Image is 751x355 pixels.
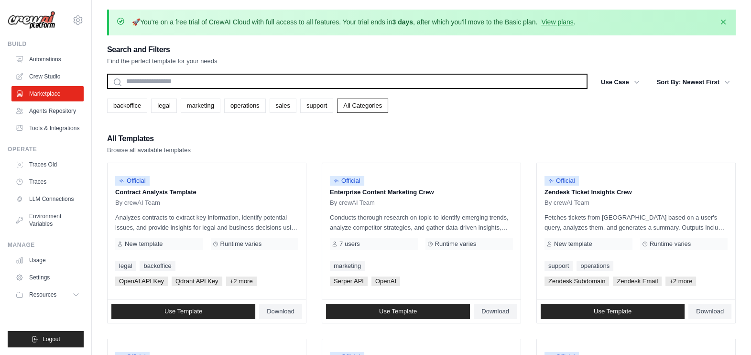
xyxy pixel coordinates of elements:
a: Tools & Integrations [11,121,84,136]
span: Zendesk Email [613,277,662,286]
span: By crewAI Team [115,199,160,207]
div: Operate [8,145,84,153]
strong: 🚀 [132,18,140,26]
span: Download [696,308,724,315]
button: Sort By: Newest First [651,74,736,91]
p: Fetches tickets from [GEOGRAPHIC_DATA] based on a user's query, analyzes them, and generates a su... [544,212,728,233]
p: You're on a free trial of CrewAI Cloud with full access to all features. Your trial ends in , aft... [132,17,576,27]
span: By crewAI Team [330,199,375,207]
p: Find the perfect template for your needs [107,56,218,66]
a: backoffice [107,99,147,113]
span: Zendesk Subdomain [544,277,609,286]
span: Official [115,176,150,186]
span: New template [554,240,592,248]
a: Download [259,304,302,319]
a: LLM Connections [11,191,84,207]
span: New template [125,240,163,248]
span: By crewAI Team [544,199,589,207]
a: Traces Old [11,157,84,172]
span: Official [330,176,364,186]
strong: 3 days [392,18,413,26]
img: Logo [8,11,55,30]
a: Download [474,304,517,319]
a: backoffice [140,261,175,271]
span: Use Template [594,308,631,315]
h2: All Templates [107,132,191,145]
a: sales [270,99,296,113]
span: +2 more [226,277,257,286]
span: OpenAI [371,277,400,286]
h2: Search and Filters [107,43,218,56]
p: Conducts thorough research on topic to identify emerging trends, analyze competitor strategies, a... [330,212,513,233]
a: Use Template [541,304,685,319]
a: Download [688,304,731,319]
a: support [544,261,573,271]
button: Resources [11,287,84,302]
span: Qdrant API Key [172,277,222,286]
p: Contract Analysis Template [115,188,298,197]
span: Runtime varies [435,240,477,248]
a: legal [151,99,176,113]
span: Runtime varies [650,240,691,248]
span: Use Template [164,308,202,315]
a: operations [224,99,266,113]
a: Automations [11,52,84,67]
a: Settings [11,270,84,285]
a: operations [577,261,613,271]
a: Marketplace [11,86,84,101]
p: Enterprise Content Marketing Crew [330,188,513,197]
a: marketing [181,99,220,113]
span: Resources [29,291,56,299]
a: Use Template [111,304,255,319]
a: Environment Variables [11,209,84,232]
span: Official [544,176,579,186]
a: Agents Repository [11,103,84,119]
a: Crew Studio [11,69,84,84]
a: Use Template [326,304,470,319]
a: View plans [541,18,573,26]
a: marketing [330,261,365,271]
div: Manage [8,241,84,249]
button: Use Case [595,74,645,91]
span: Download [267,308,294,315]
span: Download [481,308,509,315]
span: Runtime varies [220,240,262,248]
span: +2 more [665,277,696,286]
span: OpenAI API Key [115,277,168,286]
p: Analyzes contracts to extract key information, identify potential issues, and provide insights fo... [115,212,298,233]
a: Usage [11,253,84,268]
a: Traces [11,174,84,189]
button: Logout [8,331,84,347]
a: legal [115,261,136,271]
span: 7 users [339,240,360,248]
div: Build [8,40,84,48]
p: Zendesk Ticket Insights Crew [544,188,728,197]
span: Logout [43,335,60,343]
a: All Categories [337,99,388,113]
span: Serper API [330,277,368,286]
p: Browse all available templates [107,145,191,155]
a: support [300,99,333,113]
span: Use Template [379,308,417,315]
